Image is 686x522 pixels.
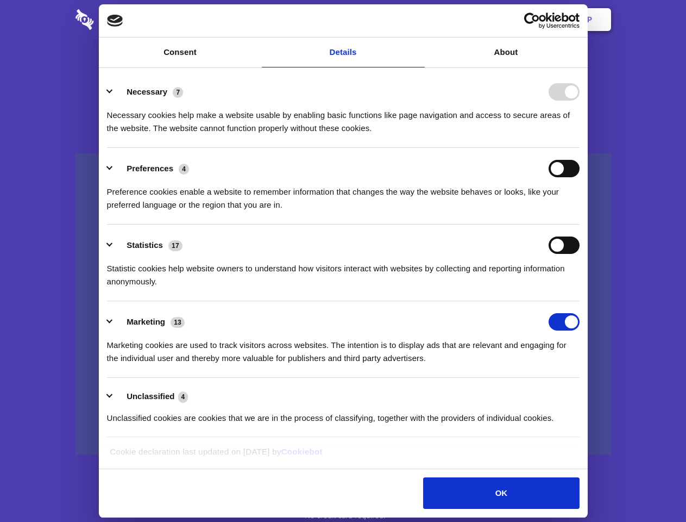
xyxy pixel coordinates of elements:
div: Cookie declaration last updated on [DATE] by [102,445,584,467]
h4: Auto-redaction of sensitive data, encrypted data sharing and self-destructing private chats. Shar... [75,99,611,135]
a: Pricing [319,3,366,36]
span: 13 [171,317,185,328]
iframe: Drift Widget Chat Controller [632,468,673,509]
a: Consent [99,38,262,67]
button: Unclassified (4) [107,390,195,403]
span: 4 [179,164,189,175]
div: Marketing cookies are used to track visitors across websites. The intention is to display ads tha... [107,331,580,365]
div: Statistic cookies help website owners to understand how visitors interact with websites by collec... [107,254,580,288]
a: Contact [440,3,490,36]
label: Preferences [127,164,173,173]
span: 4 [178,391,188,402]
img: logo-wordmark-white-trans-d4663122ce5f474addd5e946df7df03e33cb6a1c49d2221995e7729f52c070b2.svg [75,9,168,30]
h1: Eliminate Slack Data Loss. [75,49,611,88]
a: Cookiebot [281,447,323,456]
div: Unclassified cookies are cookies that we are in the process of classifying, together with the pro... [107,403,580,425]
label: Statistics [127,240,163,250]
img: logo [107,15,123,27]
a: Login [493,3,540,36]
button: OK [423,477,579,509]
div: Preference cookies enable a website to remember information that changes the way the website beha... [107,177,580,212]
button: Marketing (13) [107,313,192,331]
span: 17 [168,240,182,251]
a: Wistia video thumbnail [75,153,611,455]
a: Usercentrics Cookiebot - opens in a new window [484,13,580,29]
span: 7 [173,87,183,98]
button: Statistics (17) [107,237,190,254]
label: Necessary [127,87,167,96]
div: Necessary cookies help make a website usable by enabling basic functions like page navigation and... [107,101,580,135]
button: Necessary (7) [107,83,190,101]
label: Marketing [127,317,165,326]
a: About [425,38,588,67]
button: Preferences (4) [107,160,196,177]
a: Details [262,38,425,67]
